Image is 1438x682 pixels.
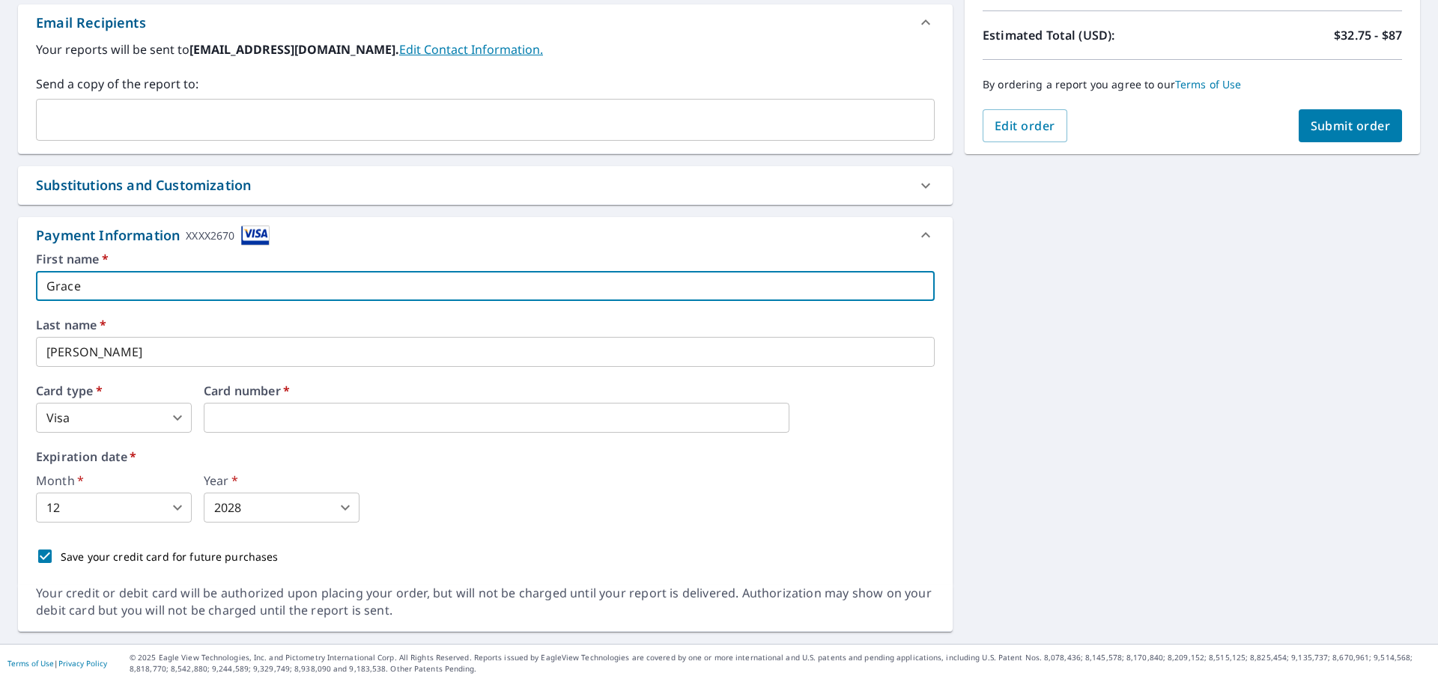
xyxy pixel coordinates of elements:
[36,13,146,33] div: Email Recipients
[1175,77,1242,91] a: Terms of Use
[995,118,1055,134] span: Edit order
[983,109,1067,142] button: Edit order
[1299,109,1403,142] button: Submit order
[36,403,192,433] div: Visa
[18,166,953,204] div: Substitutions and Customization
[983,26,1192,44] p: Estimated Total (USD):
[7,659,107,668] p: |
[36,40,935,58] label: Your reports will be sent to
[189,41,399,58] b: [EMAIL_ADDRESS][DOMAIN_NAME].
[1311,118,1391,134] span: Submit order
[983,78,1402,91] p: By ordering a report you agree to our
[186,225,234,246] div: XXXX2670
[204,385,935,397] label: Card number
[204,475,359,487] label: Year
[241,225,270,246] img: cardImage
[18,217,953,253] div: Payment InformationXXXX2670cardImage
[36,75,935,93] label: Send a copy of the report to:
[36,385,192,397] label: Card type
[36,493,192,523] div: 12
[130,652,1431,675] p: © 2025 Eagle View Technologies, Inc. and Pictometry International Corp. All Rights Reserved. Repo...
[399,41,543,58] a: EditContactInfo
[36,225,270,246] div: Payment Information
[18,4,953,40] div: Email Recipients
[7,658,54,669] a: Terms of Use
[204,493,359,523] div: 2028
[58,658,107,669] a: Privacy Policy
[36,585,935,619] div: Your credit or debit card will be authorized upon placing your order, but will not be charged unt...
[1334,26,1402,44] p: $32.75 - $87
[61,549,279,564] p: Save your credit card for future purchases
[36,175,251,195] div: Substitutions and Customization
[36,319,935,331] label: Last name
[36,451,935,463] label: Expiration date
[204,403,789,433] iframe: secure payment field
[36,253,935,265] label: First name
[36,475,192,487] label: Month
